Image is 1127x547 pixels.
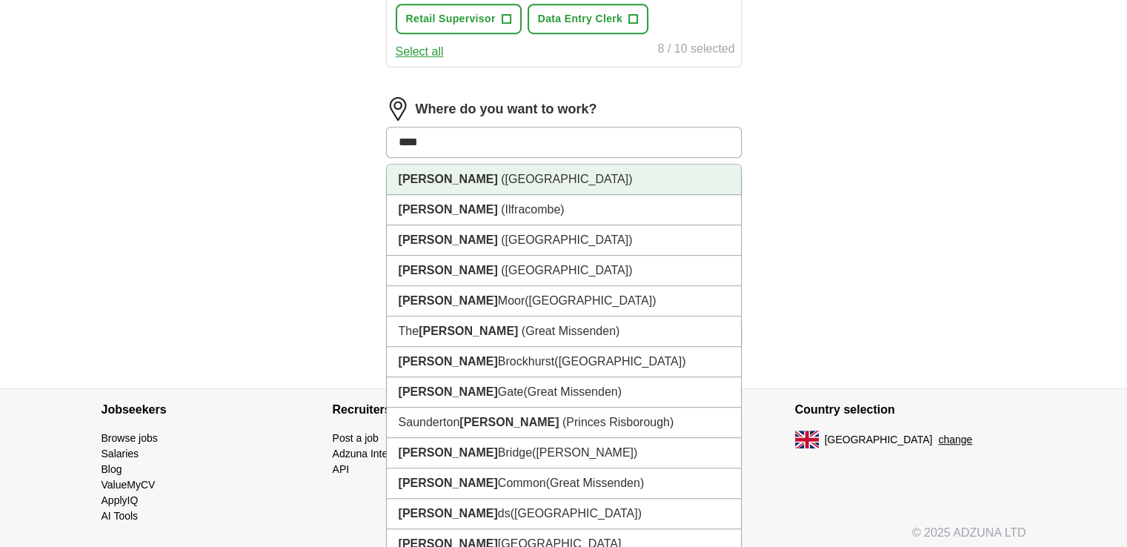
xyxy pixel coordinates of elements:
a: Post a job [333,432,379,444]
li: ds [387,499,741,529]
li: Saunderton [387,408,741,438]
a: Salaries [102,448,139,460]
a: AI Tools [102,510,139,522]
a: Blog [102,463,122,475]
a: Adzuna Intelligence [333,448,423,460]
span: (Great Missenden) [546,477,645,489]
strong: [PERSON_NAME] [419,325,518,337]
img: location.png [386,97,410,121]
span: ([GEOGRAPHIC_DATA]) [501,173,632,185]
button: Select all [396,43,444,61]
button: Data Entry Clerk [528,4,649,34]
span: ([PERSON_NAME]) [532,446,637,459]
span: (Great Missenden) [522,325,620,337]
strong: [PERSON_NAME] [399,264,498,276]
span: Retail Supervisor [406,11,496,27]
strong: [PERSON_NAME] [399,203,498,216]
li: Common [387,468,741,499]
strong: [PERSON_NAME] [399,355,498,368]
strong: [PERSON_NAME] [399,477,498,489]
img: UK flag [795,431,819,448]
li: Gate [387,377,741,408]
strong: [PERSON_NAME] [399,233,498,246]
span: (Great Missenden) [523,385,622,398]
li: The [387,316,741,347]
span: ([GEOGRAPHIC_DATA]) [554,355,685,368]
h4: Country selection [795,389,1026,431]
strong: [PERSON_NAME] [399,294,498,307]
span: ([GEOGRAPHIC_DATA]) [525,294,656,307]
strong: [PERSON_NAME] [399,446,498,459]
button: change [938,432,972,448]
strong: [PERSON_NAME] [399,507,498,520]
span: ([GEOGRAPHIC_DATA]) [501,233,632,246]
strong: [PERSON_NAME] [399,173,498,185]
span: (Princes Risborough) [562,416,674,428]
span: Data Entry Clerk [538,11,623,27]
span: ([GEOGRAPHIC_DATA]) [501,264,632,276]
li: Brockhurst [387,347,741,377]
button: Retail Supervisor [396,4,522,34]
li: Bridge [387,438,741,468]
a: API [333,463,350,475]
span: (Ilfracombe) [501,203,564,216]
a: Browse jobs [102,432,158,444]
li: Moor [387,286,741,316]
span: [GEOGRAPHIC_DATA] [825,432,933,448]
label: Where do you want to work? [416,99,597,119]
span: ([GEOGRAPHIC_DATA]) [511,507,642,520]
a: ApplyIQ [102,494,139,506]
strong: [PERSON_NAME] [459,416,559,428]
strong: [PERSON_NAME] [399,385,498,398]
div: 8 / 10 selected [657,40,734,61]
a: ValueMyCV [102,479,156,491]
